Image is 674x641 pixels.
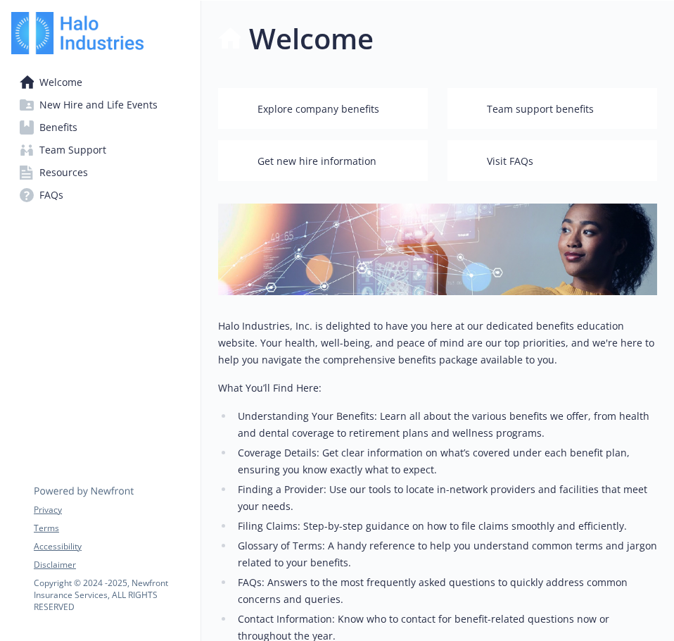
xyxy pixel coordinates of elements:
a: Privacy [34,504,189,516]
span: Visit FAQs [487,148,533,175]
button: Explore company benefits [218,88,428,129]
a: Resources [11,161,189,184]
h1: Welcome [249,18,374,60]
li: Coverage Details: Get clear information on what’s covered under each benefit plan, ensuring you k... [234,444,657,478]
a: New Hire and Life Events [11,94,189,116]
span: Welcome [39,71,82,94]
li: FAQs: Answers to the most frequently asked questions to quickly address common concerns and queries. [234,574,657,608]
span: Explore company benefits [257,96,379,123]
button: Visit FAQs [447,140,657,181]
button: Team support benefits [447,88,657,129]
p: What You’ll Find Here: [218,380,657,397]
span: Team Support [39,139,106,161]
li: Finding a Provider: Use our tools to locate in-network providers and facilities that meet your ne... [234,481,657,515]
span: New Hire and Life Events [39,94,158,116]
p: Halo Industries, Inc. is delighted to have you here at our dedicated benefits education website. ... [218,318,657,368]
a: Accessibility [34,540,189,553]
img: overview page banner [218,204,657,295]
span: FAQs [39,184,63,206]
li: Glossary of Terms: A handy reference to help you understand common terms and jargon related to yo... [234,537,657,571]
a: Disclaimer [34,559,189,571]
a: Team Support [11,139,189,161]
span: Resources [39,161,88,184]
a: Benefits [11,116,189,139]
p: Copyright © 2024 - 2025 , Newfront Insurance Services, ALL RIGHTS RESERVED [34,577,189,613]
span: Benefits [39,116,77,139]
li: Filing Claims: Step-by-step guidance on how to file claims smoothly and efficiently. [234,518,657,535]
li: Understanding Your Benefits: Learn all about the various benefits we offer, from health and denta... [234,408,657,442]
button: Get new hire information [218,140,428,181]
span: Team support benefits [487,96,594,123]
span: Get new hire information [257,148,376,175]
a: Welcome [11,71,189,94]
a: FAQs [11,184,189,206]
a: Terms [34,522,189,535]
